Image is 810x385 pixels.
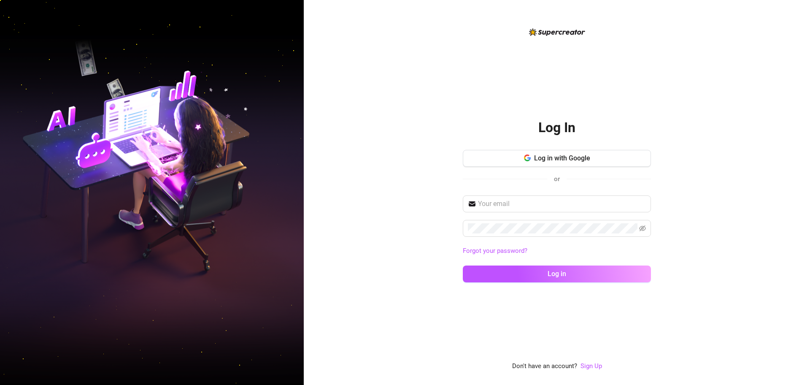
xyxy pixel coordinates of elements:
h2: Log In [538,119,575,136]
span: eye-invisible [639,225,646,232]
button: Log in [463,266,651,282]
span: Log in with Google [534,154,590,162]
img: logo-BBDzfeDw.svg [529,28,585,36]
a: Sign Up [580,361,602,371]
a: Forgot your password? [463,246,651,256]
span: or [554,175,560,183]
input: Your email [478,199,646,209]
span: Log in [548,270,566,278]
a: Forgot your password? [463,247,527,255]
span: Don't have an account? [512,361,577,371]
button: Log in with Google [463,150,651,167]
a: Sign Up [580,362,602,370]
